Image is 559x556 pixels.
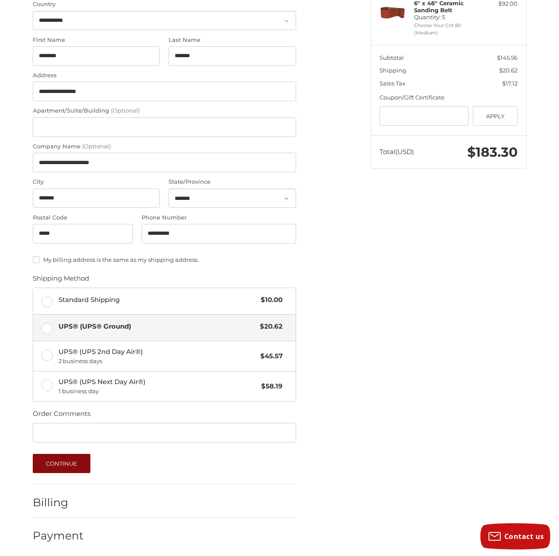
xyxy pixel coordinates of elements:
[33,71,296,80] label: Address
[141,213,296,222] label: Phone Number
[33,178,160,186] label: City
[82,143,111,150] small: (Optional)
[169,36,296,45] label: Last Name
[502,80,518,87] span: $17.12
[499,67,518,74] span: $20.62
[33,409,90,423] legend: Order Comments
[33,213,133,222] label: Postal Code
[380,93,518,102] div: Coupon/Gift Certificate
[59,347,256,365] span: UPS® (UPS 2nd Day Air®)
[257,295,283,305] span: $10.00
[59,295,257,305] span: Standard Shipping
[380,54,404,61] span: Subtotal
[257,381,283,391] span: $58.19
[59,387,257,396] span: 1 business day
[33,274,89,288] legend: Shipping Method
[33,142,296,151] label: Company Name
[380,106,469,126] input: Gift Certificate or Coupon Code
[256,322,283,332] span: $20.62
[169,178,296,186] label: State/Province
[504,532,544,541] span: Contact us
[33,454,91,473] button: Continue
[33,106,296,115] label: Apartment/Suite/Building
[111,107,140,114] small: (Optional)
[33,496,84,509] h2: Billing
[59,377,257,395] span: UPS® (UPS Next Day Air®)
[33,256,296,263] label: My billing address is the same as my shipping address.
[467,144,518,160] span: $183.30
[380,80,405,87] span: Sales Tax
[256,351,283,361] span: $45.57
[33,529,84,542] h2: Payment
[59,357,256,366] span: 2 business days
[473,106,518,126] button: Apply
[380,67,406,74] span: Shipping
[480,523,550,549] button: Contact us
[59,322,256,332] span: UPS® (UPS® Ground)
[33,36,160,45] label: First Name
[414,22,481,36] li: Choose Your Grit 80 (Medium)
[497,54,518,61] span: $145.56
[380,148,414,156] span: Total (USD)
